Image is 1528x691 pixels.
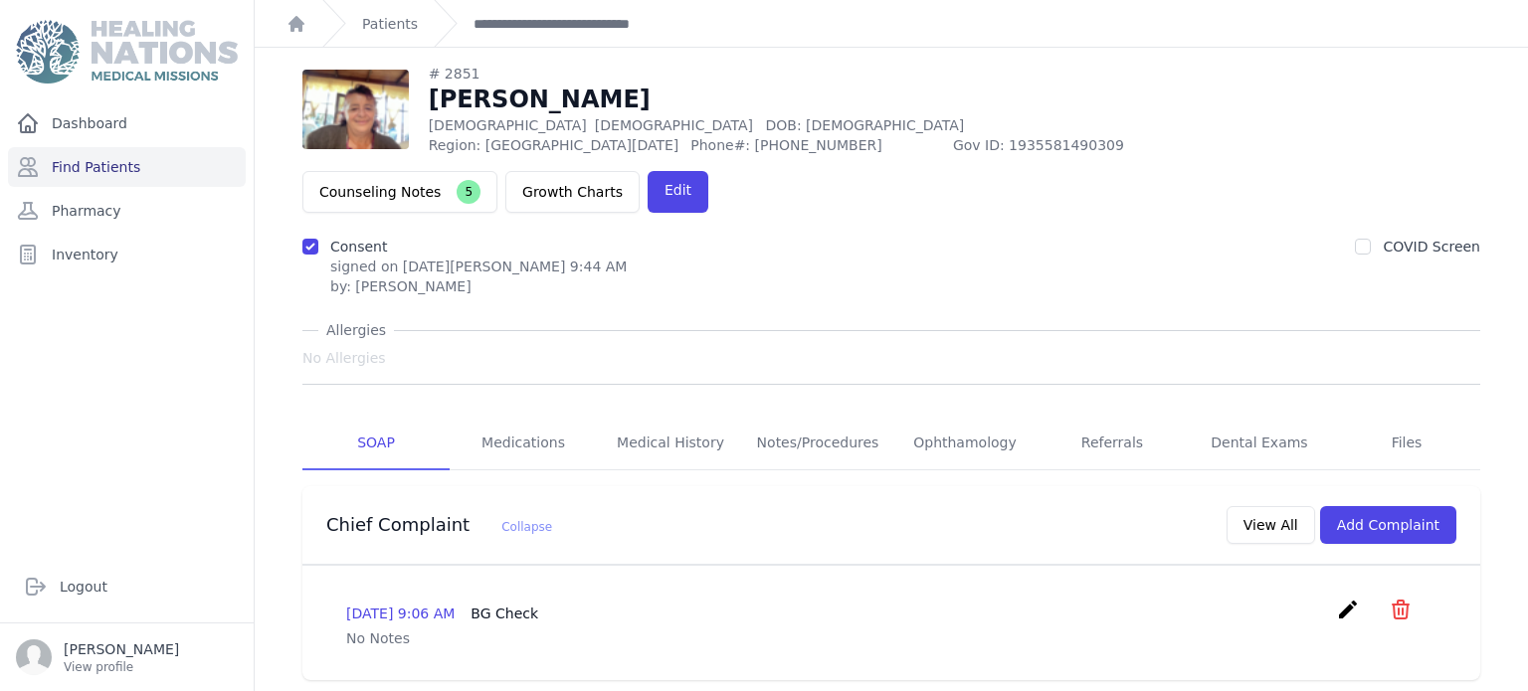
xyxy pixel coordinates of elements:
div: by: [PERSON_NAME] [330,276,627,296]
p: No Notes [346,628,1436,648]
a: Growth Charts [505,171,640,213]
span: Allergies [318,320,394,340]
span: Region: [GEOGRAPHIC_DATA][DATE] [429,135,679,155]
span: Phone#: [PHONE_NUMBER] [690,135,941,155]
button: Add Complaint [1320,506,1456,544]
a: Logout [16,567,238,606]
p: [DEMOGRAPHIC_DATA] [429,115,1216,135]
div: # 2851 [429,64,1216,84]
span: 5 [457,180,480,204]
img: fvH3HnreMCVEaEMejTjvwEMq9octsUl8AAAACV0RVh0ZGF0ZTpjcmVhdGUAMjAyMy0xMi0xOVQxNjo1MTo0MCswMDowMFnfxL... [302,70,409,149]
span: [DEMOGRAPHIC_DATA] [595,117,753,133]
p: [DATE] 9:06 AM [346,604,538,623]
a: [PERSON_NAME] View profile [16,639,238,675]
a: create [1336,606,1365,625]
h3: Chief Complaint [326,513,552,537]
label: COVID Screen [1383,239,1480,255]
a: Notes/Procedures [744,417,891,470]
a: Patients [362,14,418,34]
a: Medical History [597,417,744,470]
span: BG Check [471,605,538,621]
button: Counseling Notes5 [302,171,497,213]
span: No Allergies [302,348,386,368]
p: [PERSON_NAME] [64,639,179,659]
span: Gov ID: 1935581490309 [953,135,1216,155]
img: Medical Missions EMR [16,20,237,84]
a: Edit [648,171,708,213]
a: Dental Exams [1186,417,1333,470]
a: Dashboard [8,103,246,143]
span: Collapse [501,520,552,534]
p: signed on [DATE][PERSON_NAME] 9:44 AM [330,257,627,276]
a: SOAP [302,417,450,470]
a: Referrals [1039,417,1186,470]
i: create [1336,598,1360,621]
a: Inventory [8,235,246,274]
h1: [PERSON_NAME] [429,84,1216,115]
a: Medications [450,417,597,470]
a: Files [1333,417,1480,470]
span: DOB: [DEMOGRAPHIC_DATA] [765,117,964,133]
a: Find Patients [8,147,246,187]
button: View All [1227,506,1315,544]
nav: Tabs [302,417,1480,470]
p: View profile [64,659,179,675]
a: Ophthamology [891,417,1039,470]
a: Pharmacy [8,191,246,231]
label: Consent [330,239,387,255]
